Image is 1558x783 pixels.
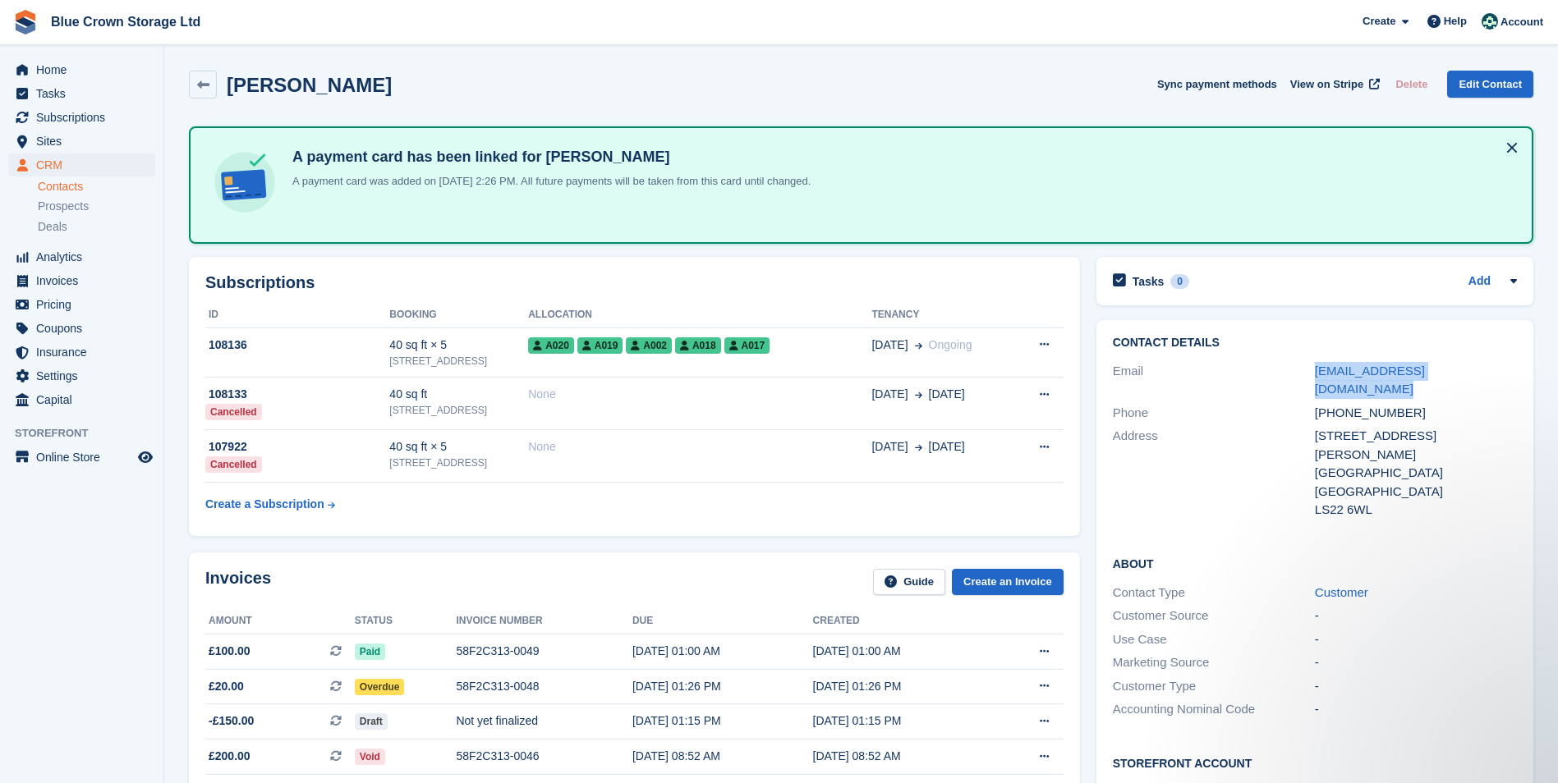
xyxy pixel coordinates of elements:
[1315,404,1517,423] div: [PHONE_NUMBER]
[209,678,244,695] span: £20.00
[632,643,813,660] div: [DATE] 01:00 AM
[38,199,89,214] span: Prospects
[675,337,721,354] span: A018
[1315,501,1517,520] div: LS22 6WL
[205,569,271,596] h2: Invoices
[205,273,1064,292] h2: Subscriptions
[1315,607,1517,625] div: -
[456,712,632,730] div: Not yet finalized
[36,293,135,316] span: Pricing
[389,386,528,403] div: 40 sq ft
[813,712,994,730] div: [DATE] 01:15 PM
[205,438,389,456] div: 107922
[355,713,388,730] span: Draft
[1290,76,1363,93] span: View on Stripe
[871,337,908,354] span: [DATE]
[456,608,632,634] th: Invoice number
[8,388,155,411] a: menu
[389,302,528,328] th: Booking
[205,404,262,420] div: Cancelled
[1113,337,1517,350] h2: Contact Details
[1113,700,1315,719] div: Accounting Nominal Code
[8,269,155,292] a: menu
[632,748,813,765] div: [DATE] 08:52 AM
[15,425,163,442] span: Storefront
[8,245,155,268] a: menu
[389,337,528,354] div: 40 sq ft × 5
[929,338,972,351] span: Ongoing
[36,364,135,387] span: Settings
[1157,71,1277,98] button: Sync payment methods
[1113,584,1315,602] div: Contact Type
[813,678,994,695] div: [DATE] 01:26 PM
[355,679,405,695] span: Overdue
[1170,274,1189,289] div: 0
[205,489,335,520] a: Create a Subscription
[8,317,155,340] a: menu
[36,58,135,81] span: Home
[1482,13,1498,30] img: John Marshall
[8,364,155,387] a: menu
[1315,364,1425,396] a: [EMAIL_ADDRESS][DOMAIN_NAME]
[456,678,632,695] div: 58F2C313-0048
[389,438,528,456] div: 40 sq ft × 5
[44,8,207,35] a: Blue Crown Storage Ltd
[389,403,528,418] div: [STREET_ADDRESS]
[1468,272,1491,291] a: Add
[813,643,994,660] div: [DATE] 01:00 AM
[8,293,155,316] a: menu
[136,447,155,467] a: Preview store
[38,198,155,215] a: Prospects
[227,74,392,96] h2: [PERSON_NAME]
[813,608,994,634] th: Created
[38,219,67,235] span: Deals
[456,748,632,765] div: 58F2C313-0046
[871,302,1014,328] th: Tenancy
[205,496,324,513] div: Create a Subscription
[1315,700,1517,719] div: -
[1315,677,1517,696] div: -
[1113,677,1315,696] div: Customer Type
[36,82,135,105] span: Tasks
[1113,754,1517,771] h2: Storefront Account
[205,386,389,403] div: 108133
[36,130,135,153] span: Sites
[871,386,908,403] span: [DATE]
[36,317,135,340] span: Coupons
[13,10,38,34] img: stora-icon-8386f47178a22dfd0bd8f6a31ec36ba5ce8667c1dd55bd0f319d3a0aa187defe.svg
[355,643,385,660] span: Paid
[528,337,574,354] span: A020
[1113,607,1315,625] div: Customer Source
[36,153,135,176] span: CRM
[1113,427,1315,520] div: Address
[632,678,813,695] div: [DATE] 01:26 PM
[1501,14,1543,30] span: Account
[1315,464,1517,483] div: [GEOGRAPHIC_DATA]
[205,337,389,354] div: 108136
[36,245,135,268] span: Analytics
[1363,13,1395,30] span: Create
[205,302,389,328] th: ID
[389,456,528,470] div: [STREET_ADDRESS]
[286,148,811,167] h4: A payment card has been linked for [PERSON_NAME]
[205,456,262,473] div: Cancelled
[1315,653,1517,672] div: -
[8,446,155,469] a: menu
[1133,274,1165,289] h2: Tasks
[355,608,457,634] th: Status
[36,446,135,469] span: Online Store
[36,269,135,292] span: Invoices
[209,643,250,660] span: £100.00
[355,749,385,765] span: Void
[38,179,155,195] a: Contacts
[205,608,355,634] th: Amount
[724,337,770,354] span: A017
[209,712,254,730] span: -£150.00
[8,153,155,176] a: menu
[389,354,528,369] div: [STREET_ADDRESS]
[1113,362,1315,399] div: Email
[1315,427,1517,464] div: [STREET_ADDRESS][PERSON_NAME]
[8,130,155,153] a: menu
[1315,483,1517,501] div: [GEOGRAPHIC_DATA]
[8,106,155,129] a: menu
